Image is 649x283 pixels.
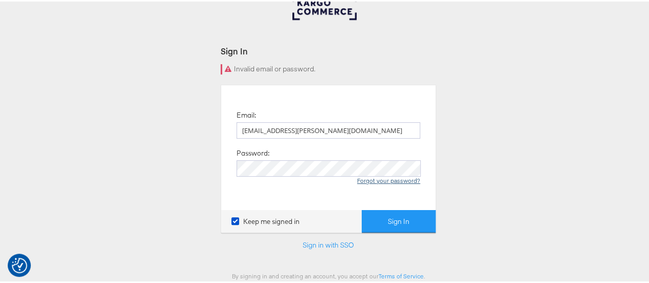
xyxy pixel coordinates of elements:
[221,271,436,278] div: By signing in and creating an account, you accept our .
[12,256,27,272] img: Revisit consent button
[357,175,420,183] a: Forgot your password?
[237,147,269,157] label: Password:
[237,121,420,137] input: Email
[303,239,354,248] a: Sign in with SSO
[362,209,436,232] button: Sign In
[12,256,27,272] button: Consent Preferences
[221,44,436,55] div: Sign In
[379,271,424,278] a: Terms of Service
[221,63,436,73] div: Invalid email or password.
[237,109,256,119] label: Email:
[231,215,300,225] label: Keep me signed in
